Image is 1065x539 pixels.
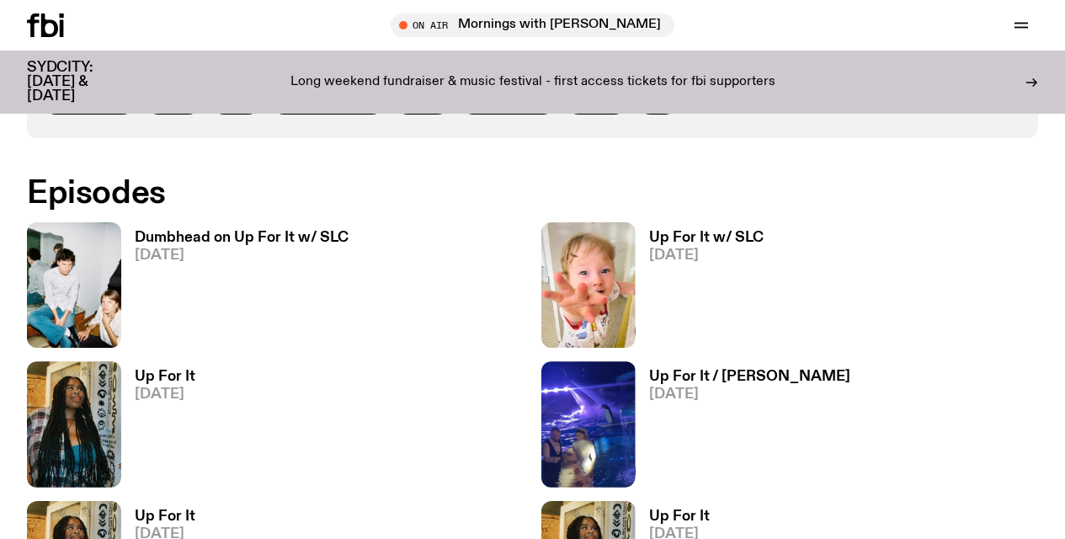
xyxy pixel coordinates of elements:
h3: Up For It w/ SLC [649,231,764,245]
a: Up For It[DATE] [121,370,195,487]
h3: Up For It / [PERSON_NAME] [649,370,850,384]
span: [DATE] [649,248,764,263]
span: [DATE] [135,248,349,263]
p: Long weekend fundraiser & music festival - first access tickets for fbi supporters [290,75,775,90]
span: [DATE] [649,387,850,402]
a: Up For It / [PERSON_NAME][DATE] [636,370,850,487]
img: Ify - a Brown Skin girl with black braided twists, looking up to the side with her tongue stickin... [27,361,121,487]
img: baby slc [541,222,636,348]
a: Up For It w/ SLC[DATE] [636,231,764,348]
h3: Dumbhead on Up For It w/ SLC [135,231,349,245]
span: [DATE] [135,387,195,402]
h3: Up For It [649,510,710,524]
h2: Episodes [27,179,695,209]
a: Dumbhead on Up For It w/ SLC[DATE] [121,231,349,348]
h3: SYDCITY: [DATE] & [DATE] [27,61,135,104]
h3: Up For It [135,510,195,524]
h3: Up For It [135,370,195,384]
img: dumbhead 4 slc [27,222,121,348]
button: On AirMornings with [PERSON_NAME] [391,13,674,37]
